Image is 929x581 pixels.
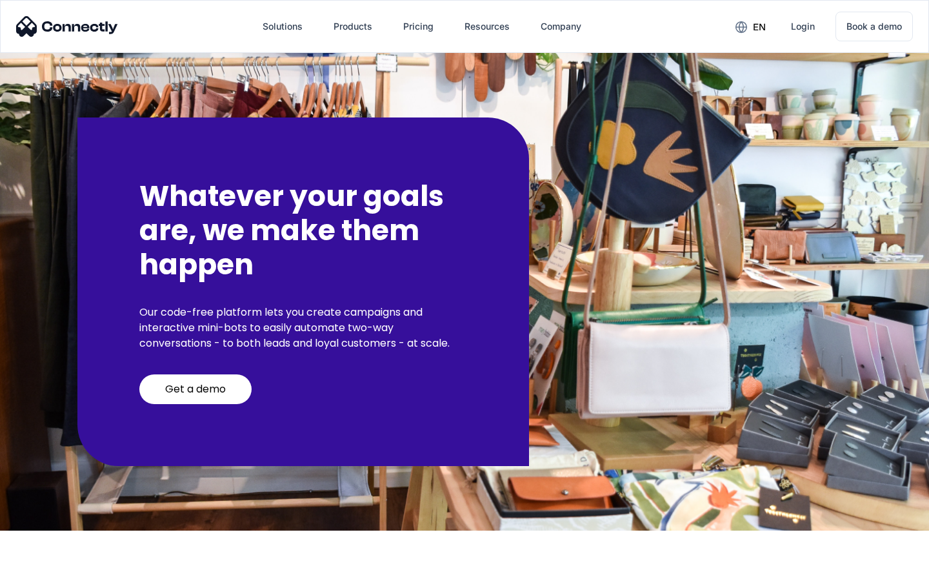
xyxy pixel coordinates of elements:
[835,12,913,41] a: Book a demo
[753,18,766,36] div: en
[541,17,581,36] div: Company
[791,17,815,36] div: Login
[781,11,825,42] a: Login
[403,17,434,36] div: Pricing
[26,558,77,576] ul: Language list
[165,383,226,396] div: Get a demo
[393,11,444,42] a: Pricing
[139,374,252,404] a: Get a demo
[334,17,372,36] div: Products
[263,17,303,36] div: Solutions
[13,558,77,576] aside: Language selected: English
[464,17,510,36] div: Resources
[16,16,118,37] img: Connectly Logo
[139,305,467,351] p: Our code-free platform lets you create campaigns and interactive mini-bots to easily automate two...
[139,179,467,281] h2: Whatever your goals are, we make them happen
